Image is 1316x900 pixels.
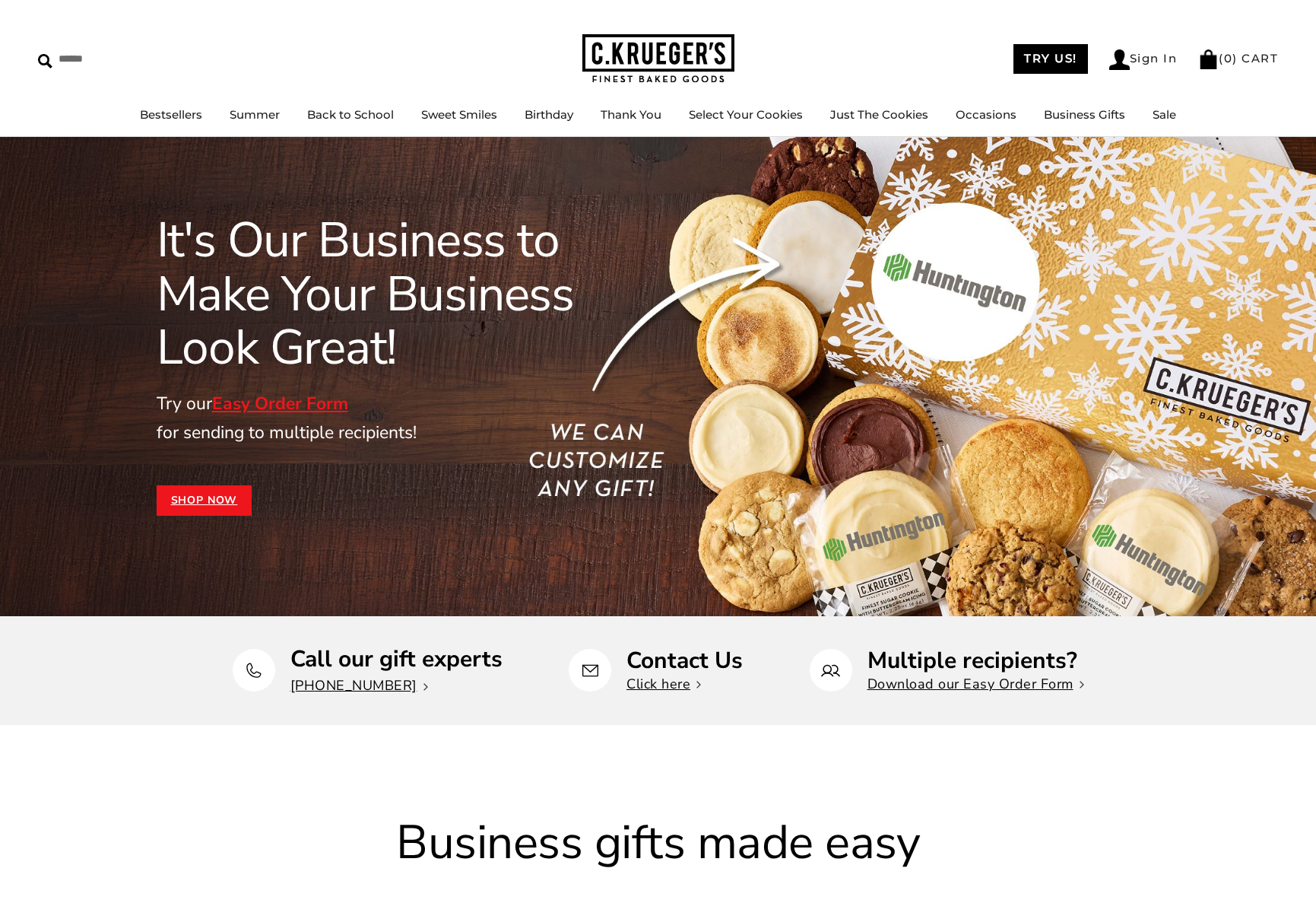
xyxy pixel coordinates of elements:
input: Search [38,47,219,71]
img: Multiple recipients? [821,661,840,680]
a: Easy Order Form [212,392,348,415]
a: Birthday [525,107,573,122]
h1: It's Our Business to Make Your Business Look Great! [157,214,640,374]
img: Search [38,54,52,68]
img: Bag [1198,49,1219,69]
a: Select Your Cookies [689,107,803,122]
p: Call our gift experts [290,647,503,671]
img: Contact Us [581,661,600,680]
a: Business Gifts [1044,107,1125,122]
a: Click here [626,675,701,693]
a: [PHONE_NUMBER] [290,676,428,695]
img: C.KRUEGER'S [582,34,734,84]
a: Sale [1153,107,1176,122]
p: Try our for sending to multiple recipients! [157,390,640,447]
a: Shop Now [157,485,252,516]
a: Thank You [601,107,661,122]
h2: Business gifts made easy [233,817,1084,869]
a: Occasions [956,107,1016,122]
a: Sign In [1109,49,1178,70]
a: TRY US! [1013,44,1088,74]
a: Just The Cookies [830,107,928,122]
a: (0) CART [1198,51,1278,65]
img: Call our gift experts [244,661,263,680]
p: Multiple recipients? [867,649,1084,673]
span: 0 [1224,51,1233,65]
a: Back to School [307,107,394,122]
a: Download our Easy Order Form [867,675,1084,693]
a: Sweet Smiles [421,107,497,122]
a: Bestsellers [140,107,202,122]
img: Account [1109,49,1130,70]
a: Summer [230,107,280,122]
p: Contact Us [626,649,743,673]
